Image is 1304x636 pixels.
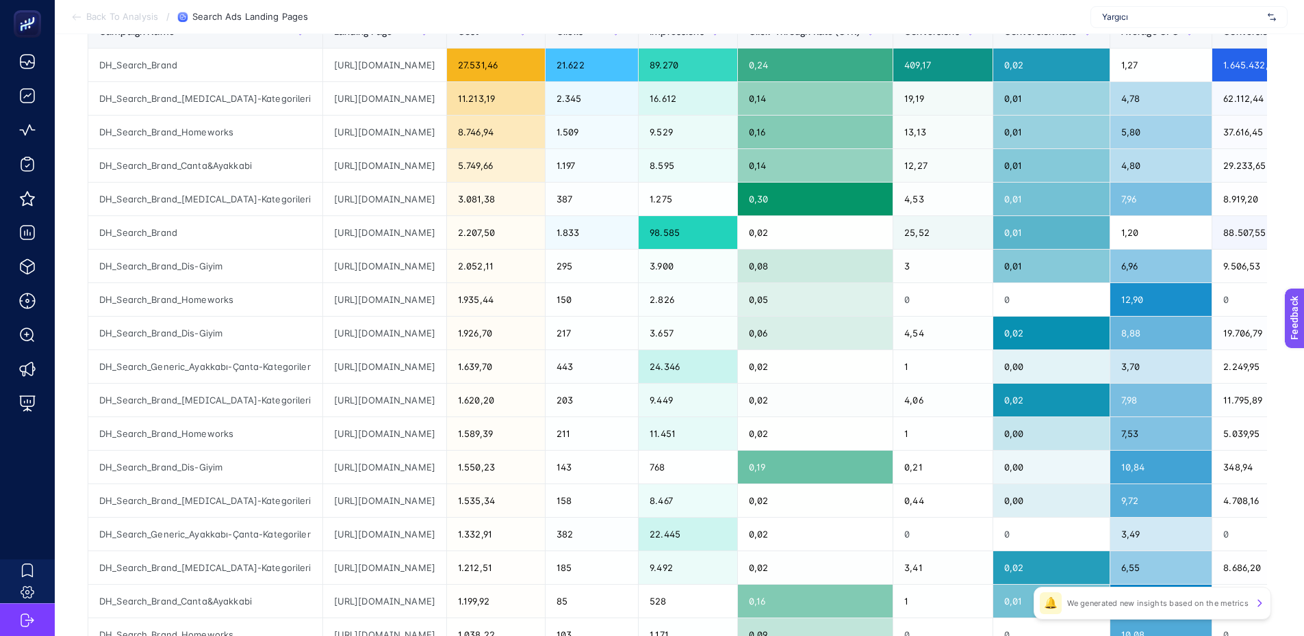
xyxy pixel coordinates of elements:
div: 4,78 [1110,82,1212,115]
div: [URL][DOMAIN_NAME] [323,518,446,551]
div: DH_Search_Brand [88,216,322,249]
div: 0,02 [738,350,893,383]
div: DH_Search_Brand_[MEDICAL_DATA]-Kategorileri [88,551,322,584]
div: 0,08 [738,250,893,282]
span: Yargıcı [1102,12,1262,23]
div: 1.212,51 [447,551,545,584]
div: 8.467 [639,484,737,517]
div: 0,01 [993,250,1110,282]
div: 8.595 [639,149,737,182]
span: Landing Page [334,26,393,37]
div: [URL][DOMAIN_NAME] [323,250,446,282]
div: 7,53 [1110,417,1212,450]
span: Click-Through Rate (CTR) [749,26,860,37]
div: 21.622 [546,49,638,81]
div: 0,00 [993,417,1110,450]
div: DH_Search_Brand_Dis-Giyim [88,250,322,282]
span: Cost [458,26,479,37]
div: 382 [546,518,638,551]
div: 1.639,70 [447,350,545,383]
div: 387 [546,183,638,215]
div: 0,30 [738,183,893,215]
div: 443 [546,350,638,383]
div: 1.620,20 [447,384,545,416]
div: 16.612 [639,82,737,115]
span: Search Ads Landing Pages [192,12,308,23]
div: 8.746,94 [447,116,545,148]
div: 7,96 [1110,183,1212,215]
div: 1.589,39 [447,417,545,450]
div: 1.935,44 [447,283,545,316]
span: Clicks [557,26,583,37]
span: Conversion Rate [1004,26,1077,37]
div: 1.199,92 [447,585,545,618]
div: 0,02 [993,551,1110,584]
div: 9.449 [639,384,737,416]
div: DH_Search_Brand_Dis-Giyim [88,451,322,483]
div: 0,02 [738,216,893,249]
div: 0,02 [738,518,893,551]
div: DH_Search_Brand_Canta&Ayakkabi [88,149,322,182]
div: 158 [546,484,638,517]
div: 0,02 [738,484,893,517]
div: 9.529 [639,116,737,148]
p: We generated new insights based on the metrics [1067,598,1249,609]
div: 6,55 [1110,551,1212,584]
div: 0,44 [893,484,993,517]
div: 7,98 [1110,384,1212,416]
div: 3,70 [1110,350,1212,383]
div: 1.509 [546,116,638,148]
div: 0,01 [993,585,1110,618]
div: 2.207,50 [447,216,545,249]
div: 9.492 [639,551,737,584]
div: 3,41 [893,551,993,584]
div: 203 [546,384,638,416]
div: 14,12 [1110,585,1212,618]
div: 13,13 [893,116,993,148]
div: 1.197 [546,149,638,182]
div: 0,19 [738,451,893,483]
div: 0,02 [738,551,893,584]
div: DH_Search_Brand [88,49,322,81]
div: 89.270 [639,49,737,81]
div: [URL][DOMAIN_NAME] [323,451,446,483]
div: 25,52 [893,216,993,249]
span: Impressions [650,26,704,37]
div: 98.585 [639,216,737,249]
div: 0,16 [738,116,893,148]
div: 1 [893,350,993,383]
div: DH_Search_Brand_[MEDICAL_DATA]-Kategorileri [88,82,322,115]
div: 1 [893,417,993,450]
div: [URL][DOMAIN_NAME] [323,384,446,416]
div: 0,00 [993,451,1110,483]
div: 1.833 [546,216,638,249]
div: 0,01 [993,149,1110,182]
div: 5.749,66 [447,149,545,182]
div: 0,01 [993,82,1110,115]
div: 528 [639,585,737,618]
div: 0 [993,283,1110,316]
div: 22.445 [639,518,737,551]
div: 1 [893,585,993,618]
div: 409,17 [893,49,993,81]
div: 0,01 [993,216,1110,249]
div: DH_Search_Brand_Canta&Ayakkabi [88,585,322,618]
div: 4,06 [893,384,993,416]
div: [URL][DOMAIN_NAME] [323,216,446,249]
div: 3.900 [639,250,737,282]
div: 0,16 [738,585,893,618]
span: Feedback [8,4,52,15]
div: 0,14 [738,82,893,115]
img: svg%3e [1268,10,1276,24]
div: 1.535,34 [447,484,545,517]
div: 1.550,23 [447,451,545,483]
div: 6,96 [1110,250,1212,282]
div: DH_Search_Brand_Dis-Giyim [88,317,322,349]
span: / [166,11,170,22]
div: DH_Search_Generic_Ayakkabı-Çanta-Kategoriler [88,350,322,383]
div: 0,01 [993,116,1110,148]
div: 19,19 [893,82,993,115]
div: 0,02 [993,317,1110,349]
div: 1,27 [1110,49,1212,81]
div: 0,06 [738,317,893,349]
